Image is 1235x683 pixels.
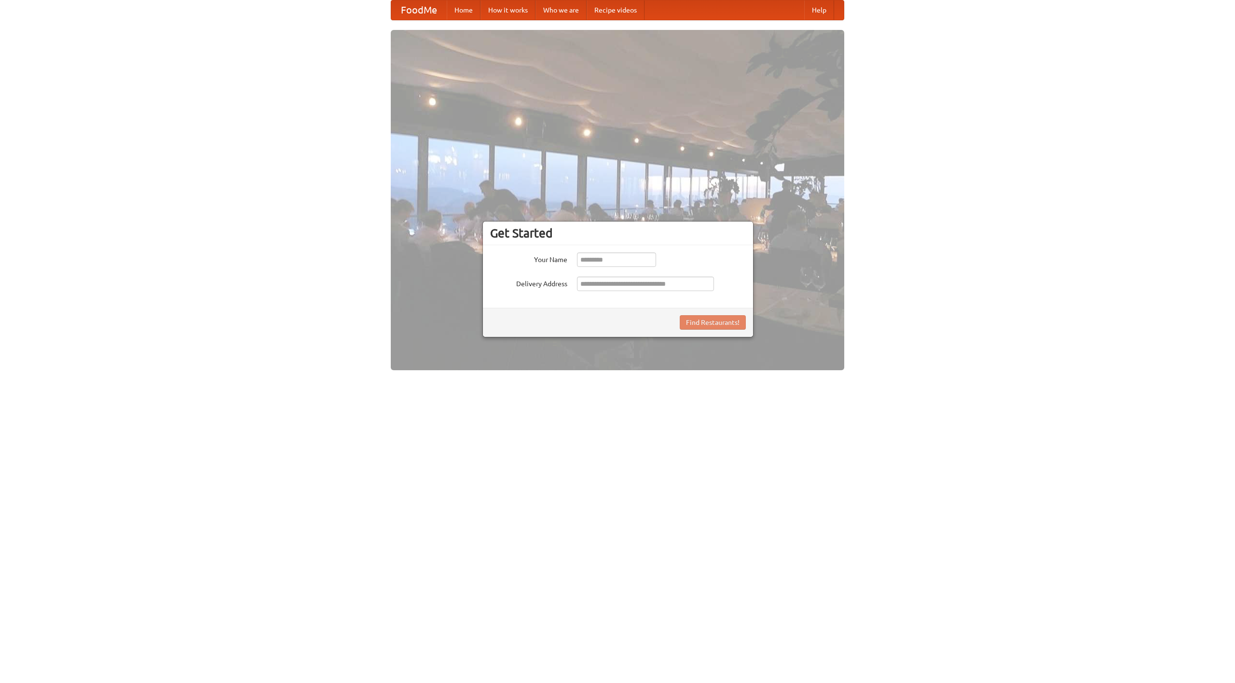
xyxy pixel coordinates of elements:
a: FoodMe [391,0,447,20]
label: Your Name [490,252,567,265]
a: Who we are [535,0,587,20]
a: Recipe videos [587,0,645,20]
label: Delivery Address [490,277,567,289]
a: Home [447,0,480,20]
h3: Get Started [490,226,746,240]
a: How it works [480,0,535,20]
button: Find Restaurants! [680,315,746,330]
a: Help [804,0,834,20]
